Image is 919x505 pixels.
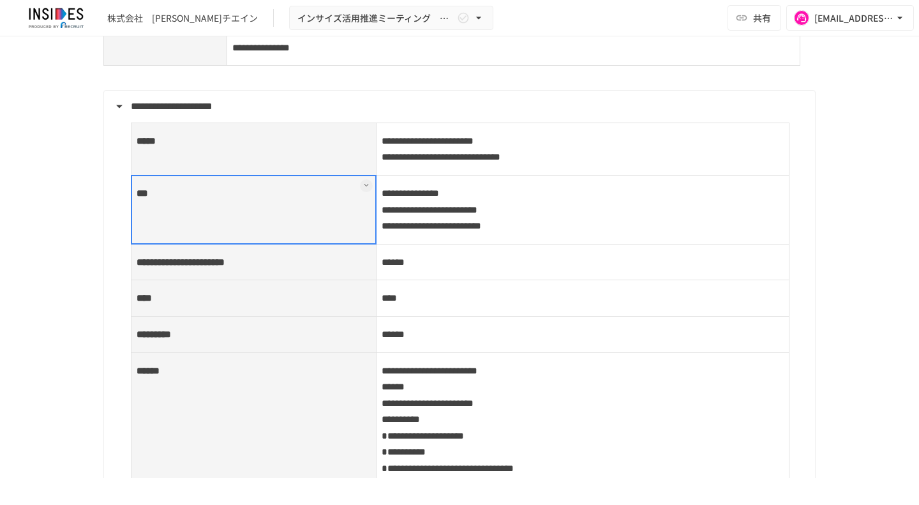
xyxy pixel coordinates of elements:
[814,10,893,26] div: [EMAIL_ADDRESS][DOMAIN_NAME]
[15,8,97,28] img: JmGSPSkPjKwBq77AtHmwC7bJguQHJlCRQfAXtnx4WuV
[289,6,493,31] button: インサイズ活用推進ミーティング ～３回目～
[728,5,781,31] button: 共有
[786,5,914,31] button: [EMAIL_ADDRESS][DOMAIN_NAME]
[297,10,454,26] span: インサイズ活用推進ミーティング ～３回目～
[107,11,258,25] div: 株式会社 [PERSON_NAME]チエイン
[753,11,771,25] span: 共有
